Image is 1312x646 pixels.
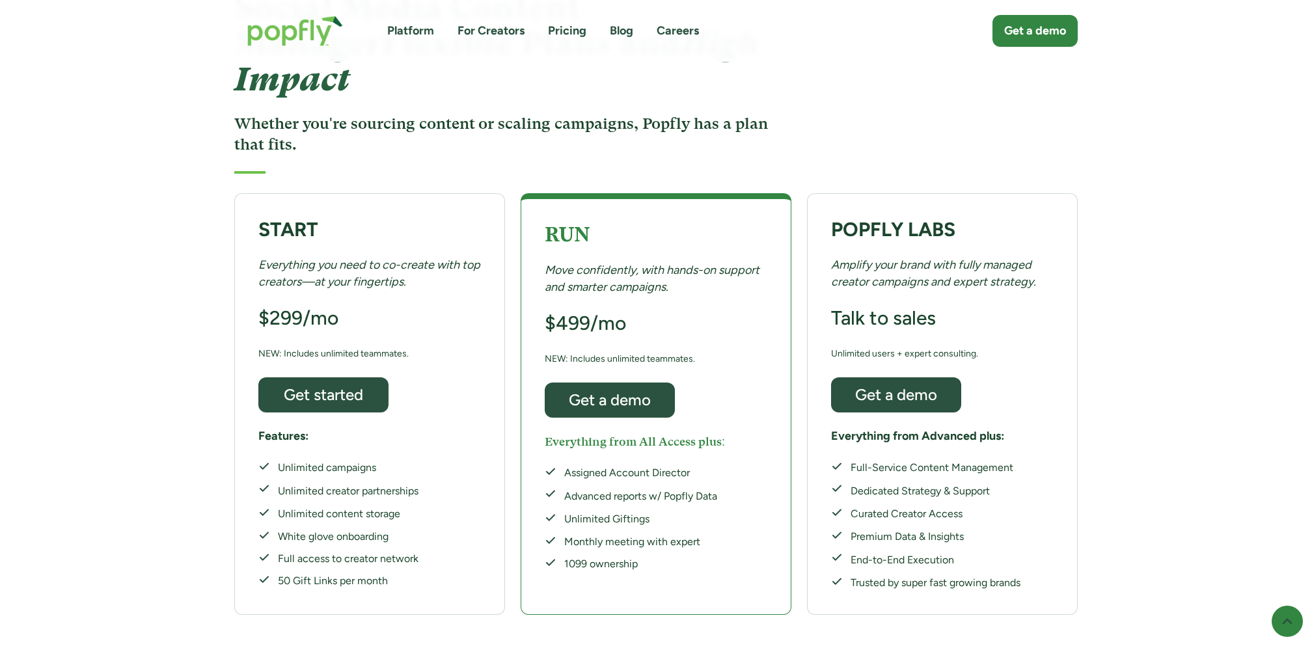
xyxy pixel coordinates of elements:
div: Get a demo [556,392,663,408]
a: Get started [258,377,389,412]
div: Full-Service Content Management [851,461,1020,475]
div: White glove onboarding [278,530,418,544]
div: Premium Data & Insights [851,530,1020,544]
div: Assigned Account Director [564,466,717,480]
div: Unlimited Giftings [564,512,717,526]
div: Trusted by super fast growing brands [851,576,1020,590]
div: Unlimited campaigns [278,461,418,475]
div: NEW: Includes unlimited teammates. [258,345,409,362]
a: Blog [610,23,633,39]
div: Get a demo [843,386,950,403]
a: Get a demo [831,377,961,412]
a: Get a demo [992,15,1078,47]
em: Move confidently, with hands-on support and smarter campaigns. [545,263,759,293]
em: Amplify your brand with fully managed creator campaigns and expert strategy. [831,258,1036,288]
a: Careers [657,23,699,39]
a: home [234,3,356,59]
h5: Everything from Advanced plus: [831,428,1004,444]
div: NEW: Includes unlimited teammates. [545,351,695,367]
strong: POPFLY LABS [831,217,955,241]
a: Platform [387,23,434,39]
h5: Everything from All Access plus: [545,433,725,450]
div: 50 Gift Links per month [278,574,418,588]
a: Pricing [548,23,586,39]
div: Get started [270,386,377,403]
strong: RUN [545,223,590,246]
div: Unlimited users + expert consulting. [831,345,978,362]
h3: $499/mo [545,311,626,336]
strong: START [258,217,318,241]
div: Unlimited creator partnerships [278,483,418,499]
h3: $299/mo [258,306,338,330]
em: Everything you need to co-create with top creators—at your fingertips. [258,258,480,288]
div: Unlimited content storage [278,507,418,521]
a: Get a demo [545,383,675,418]
div: Dedicated Strategy & Support [851,483,1020,499]
h3: Whether you're sourcing content or scaling campaigns, Popfly has a plan that fits. [234,113,774,155]
h5: Features: [258,428,308,444]
div: Monthly meeting with expert [564,535,717,549]
a: For Creators [458,23,525,39]
div: Full access to creator network [278,552,418,566]
div: Curated Creator Access [851,507,1020,521]
div: Get a demo [1004,23,1066,39]
div: 1099 ownership [564,557,717,571]
div: Advanced reports w/ Popfly Data [564,488,717,504]
h3: Talk to sales [831,306,936,330]
div: End-to-End Execution [851,552,1020,568]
